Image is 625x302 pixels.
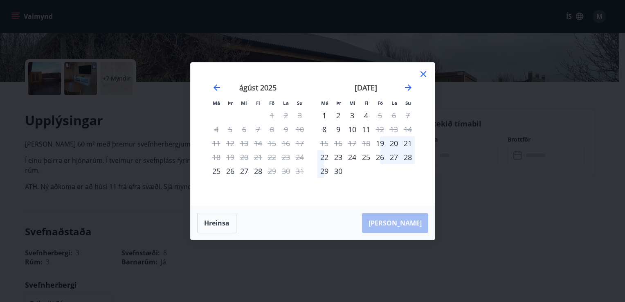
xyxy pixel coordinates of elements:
small: Su [297,100,303,106]
td: Not available. þriðjudagur, 19. ágúst 2025 [223,150,237,164]
small: Mi [349,100,355,106]
td: Not available. laugardagur, 13. september 2025 [387,122,401,136]
div: 10 [345,122,359,136]
div: 29 [317,164,331,178]
td: Not available. fimmtudagur, 7. ágúst 2025 [251,122,265,136]
td: Not available. sunnudagur, 7. september 2025 [401,108,415,122]
td: Not available. föstudagur, 12. september 2025 [373,122,387,136]
td: Choose þriðjudagur, 26. ágúst 2025 as your check-in date. It’s available. [223,164,237,178]
td: Not available. miðvikudagur, 6. ágúst 2025 [237,122,251,136]
td: Not available. miðvikudagur, 13. ágúst 2025 [237,136,251,150]
small: Þr [336,100,341,106]
div: Move forward to switch to the next month. [403,83,413,92]
td: Choose föstudagur, 19. september 2025 as your check-in date. It’s available. [373,136,387,150]
td: Not available. föstudagur, 15. ágúst 2025 [265,136,279,150]
td: Not available. fimmtudagur, 14. ágúst 2025 [251,136,265,150]
td: Not available. þriðjudagur, 12. ágúst 2025 [223,136,237,150]
td: Choose mánudagur, 22. september 2025 as your check-in date. It’s available. [317,150,331,164]
div: 2 [331,108,345,122]
div: 27 [387,150,401,164]
td: Choose sunnudagur, 21. september 2025 as your check-in date. It’s available. [401,136,415,150]
td: Not available. fimmtudagur, 21. ágúst 2025 [251,150,265,164]
td: Not available. laugardagur, 6. september 2025 [387,108,401,122]
div: 21 [401,136,415,150]
td: Not available. mánudagur, 18. ágúst 2025 [209,150,223,164]
td: Not available. laugardagur, 2. ágúst 2025 [279,108,293,122]
td: Choose mánudagur, 8. september 2025 as your check-in date. It’s available. [317,122,331,136]
strong: [DATE] [355,83,377,92]
div: Aðeins innritun í boði [317,122,331,136]
td: Choose þriðjudagur, 30. september 2025 as your check-in date. It’s available. [331,164,345,178]
strong: ágúst 2025 [239,83,277,92]
small: Fö [378,100,383,106]
td: Not available. laugardagur, 30. ágúst 2025 [279,164,293,178]
td: Choose fimmtudagur, 28. ágúst 2025 as your check-in date. It’s available. [251,164,265,178]
td: Choose miðvikudagur, 10. september 2025 as your check-in date. It’s available. [345,122,359,136]
td: Choose sunnudagur, 28. september 2025 as your check-in date. It’s available. [401,150,415,164]
div: Aðeins innritun í boði [373,136,387,150]
div: 20 [387,136,401,150]
small: La [283,100,289,106]
small: Má [321,100,328,106]
td: Not available. þriðjudagur, 5. ágúst 2025 [223,122,237,136]
div: 23 [331,150,345,164]
div: 28 [251,164,265,178]
td: Not available. laugardagur, 9. ágúst 2025 [279,122,293,136]
td: Choose þriðjudagur, 9. september 2025 as your check-in date. It’s available. [331,122,345,136]
td: Not available. föstudagur, 29. ágúst 2025 [265,164,279,178]
div: 25 [359,150,373,164]
td: Not available. mánudagur, 11. ágúst 2025 [209,136,223,150]
td: Choose þriðjudagur, 2. september 2025 as your check-in date. It’s available. [331,108,345,122]
td: Not available. þriðjudagur, 16. september 2025 [331,136,345,150]
td: Not available. sunnudagur, 3. ágúst 2025 [293,108,307,122]
td: Not available. föstudagur, 22. ágúst 2025 [265,150,279,164]
div: 11 [359,122,373,136]
td: Not available. laugardagur, 16. ágúst 2025 [279,136,293,150]
td: Choose fimmtudagur, 4. september 2025 as your check-in date. It’s available. [359,108,373,122]
button: Hreinsa [197,213,236,233]
td: Not available. sunnudagur, 14. september 2025 [401,122,415,136]
td: Not available. miðvikudagur, 17. september 2025 [345,136,359,150]
td: Not available. miðvikudagur, 20. ágúst 2025 [237,150,251,164]
div: Move backward to switch to the previous month. [212,83,222,92]
td: Choose mánudagur, 25. ágúst 2025 as your check-in date. It’s available. [209,164,223,178]
div: Aðeins útritun í boði [265,164,279,178]
small: Su [405,100,411,106]
td: Choose fimmtudagur, 11. september 2025 as your check-in date. It’s available. [359,122,373,136]
td: Not available. sunnudagur, 31. ágúst 2025 [293,164,307,178]
div: 9 [331,122,345,136]
small: Fö [269,100,274,106]
td: Choose laugardagur, 20. september 2025 as your check-in date. It’s available. [387,136,401,150]
td: Choose fimmtudagur, 25. september 2025 as your check-in date. It’s available. [359,150,373,164]
td: Choose mánudagur, 29. september 2025 as your check-in date. It’s available. [317,164,331,178]
td: Not available. mánudagur, 4. ágúst 2025 [209,122,223,136]
td: Not available. föstudagur, 5. september 2025 [373,108,387,122]
td: Not available. sunnudagur, 17. ágúst 2025 [293,136,307,150]
td: Not available. laugardagur, 23. ágúst 2025 [279,150,293,164]
div: 3 [345,108,359,122]
td: Choose miðvikudagur, 3. september 2025 as your check-in date. It’s available. [345,108,359,122]
div: 27 [237,164,251,178]
td: Not available. sunnudagur, 24. ágúst 2025 [293,150,307,164]
td: Choose miðvikudagur, 24. september 2025 as your check-in date. It’s available. [345,150,359,164]
div: Calendar [200,72,425,196]
small: Mi [241,100,247,106]
div: 24 [345,150,359,164]
td: Choose laugardagur, 27. september 2025 as your check-in date. It’s available. [387,150,401,164]
div: Aðeins innritun í boði [209,164,223,178]
div: 26 [223,164,237,178]
small: La [391,100,397,106]
td: Not available. sunnudagur, 10. ágúst 2025 [293,122,307,136]
small: Fi [364,100,369,106]
td: Not available. föstudagur, 8. ágúst 2025 [265,122,279,136]
div: 4 [359,108,373,122]
div: 26 [373,150,387,164]
td: Not available. fimmtudagur, 18. september 2025 [359,136,373,150]
small: Þr [228,100,233,106]
div: 28 [401,150,415,164]
div: Aðeins útritun í boði [373,122,387,136]
td: Choose þriðjudagur, 23. september 2025 as your check-in date. It’s available. [331,150,345,164]
td: Choose miðvikudagur, 27. ágúst 2025 as your check-in date. It’s available. [237,164,251,178]
div: 30 [331,164,345,178]
td: Not available. mánudagur, 15. september 2025 [317,136,331,150]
